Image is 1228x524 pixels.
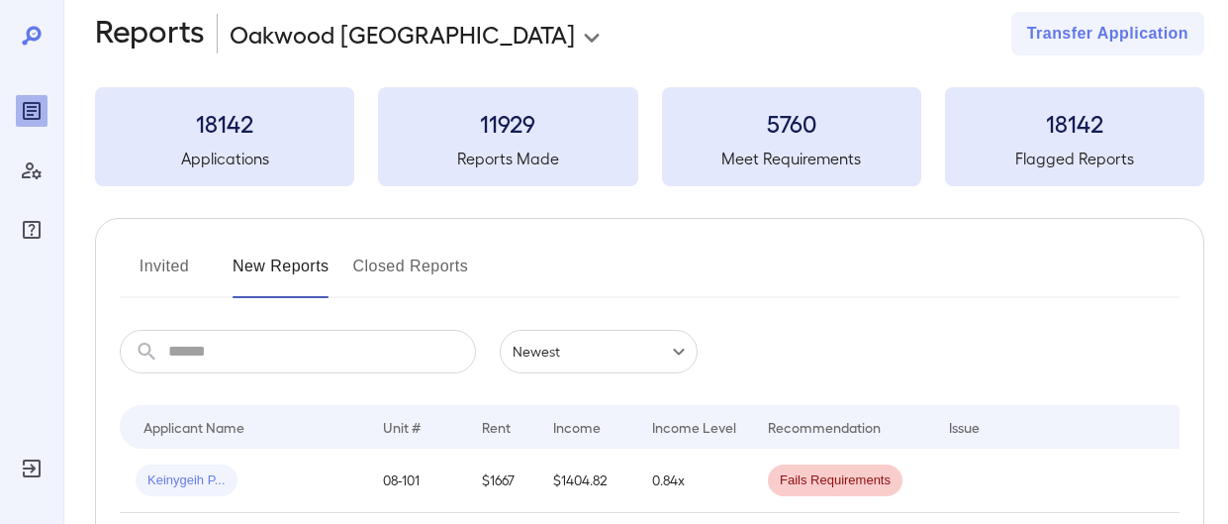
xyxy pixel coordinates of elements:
[353,251,469,298] button: Closed Reports
[120,251,209,298] button: Invited
[652,415,736,439] div: Income Level
[16,155,47,186] div: Manage Users
[768,472,902,490] span: Fails Requirements
[367,449,466,513] td: 08-101
[136,472,237,490] span: Keinygeih P...
[95,147,354,170] h5: Applications
[95,107,354,139] h3: 18142
[500,330,698,373] div: Newest
[945,147,1204,170] h5: Flagged Reports
[378,147,637,170] h5: Reports Made
[466,449,537,513] td: $1667
[636,449,752,513] td: 0.84x
[1011,12,1204,55] button: Transfer Application
[230,18,575,50] p: Oakwood [GEOGRAPHIC_DATA]
[662,147,921,170] h5: Meet Requirements
[662,107,921,139] h3: 5760
[383,415,421,439] div: Unit #
[16,214,47,246] div: FAQ
[143,415,244,439] div: Applicant Name
[553,415,601,439] div: Income
[945,107,1204,139] h3: 18142
[95,12,205,55] h2: Reports
[949,415,981,439] div: Issue
[537,449,636,513] td: $1404.82
[16,95,47,127] div: Reports
[378,107,637,139] h3: 11929
[16,453,47,484] div: Log Out
[95,87,1204,186] summary: 18142Applications11929Reports Made5760Meet Requirements18142Flagged Reports
[768,415,881,439] div: Recommendation
[233,251,330,298] button: New Reports
[482,415,514,439] div: Rent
